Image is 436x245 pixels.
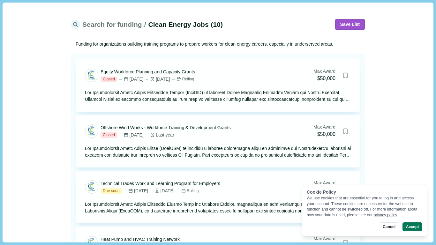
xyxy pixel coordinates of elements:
span: Search for funding [82,21,142,28]
div: Rolling [177,77,194,82]
a: privacy policy [374,213,397,217]
div: Max Award [313,235,335,242]
button: Bookmark this grant. [340,182,351,193]
div: Funding for organizations building training programs to prepare workers for clean energy careers,... [76,41,360,48]
div: Offshore Wind Works - Workforce Training & Development Grants [101,124,231,131]
div: [DATE] [145,76,170,83]
span: Closed [101,77,117,82]
div: Last year [145,132,174,138]
span: Clean Energy Jobs [148,21,209,28]
img: MASSCEC.jpeg [85,125,98,137]
img: MASSCEC.jpeg [85,69,98,82]
div: Lor Ipsumdolorsit Ametc Adipis Elitse (DoeiUSM) te incididu u laboree doloremagna aliqu en admini... [85,145,351,159]
span: / [144,21,146,28]
button: Accept [402,222,422,231]
div: Max Award [313,124,335,130]
span: ( 10 ) [211,21,223,28]
div: We use cookies that are essential for you to log in and access your account. These cookies are ne... [307,196,422,218]
div: Heat Pump and HVAC Training Network [101,236,180,243]
div: Rolling [181,188,199,194]
div: [DATE] [118,132,144,138]
a: Technical Trades Work and Learning Program for EmployersDue soon[DATE][DATE]RollingMax Award$8,64... [85,180,351,214]
span: Closed [101,132,117,138]
div: [DATE] [118,76,144,83]
div: Equity Workforce Planning and Capacity Grants [101,69,195,75]
a: Search for funding [71,20,142,29]
div: [DATE] [149,188,175,194]
div: Lor Ipsumdolorsit Ametc Adipis Elitseddo Eiusmo Temp inc Utlabore Etdolor, magnaaliqua en adm Ven... [85,201,351,214]
a: Equity Workforce Planning and Capacity GrantsClosed[DATE][DATE]RollingMax Award$50,000Bookmark th... [85,68,351,103]
div: Technical Trades Work and Learning Program for Employers [101,180,220,187]
span: Cookie Policy [307,189,336,195]
div: Max Award [313,180,335,186]
span: Due soon [101,188,122,194]
div: $50,000 [313,130,335,138]
a: Offshore Wind Works - Workforce Training & Development GrantsClosed[DATE]Last yearMax Award$50,00... [85,124,351,159]
div: $50,000 [313,75,335,83]
button: Save List [335,19,365,30]
button: Bookmark this grant. [340,126,351,137]
div: [DATE] [123,188,148,194]
button: Cancel [379,222,399,231]
div: Max Award [313,68,335,75]
img: MASSCEC.jpeg [85,181,98,193]
div: Lor Ipsumdolorsit Ametc Adipis Elitseddoe Tempor (InciDID) ut laboreet Dolore Magnaaliq Enimadmi ... [85,89,351,103]
button: Bookmark this grant. [340,70,351,81]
